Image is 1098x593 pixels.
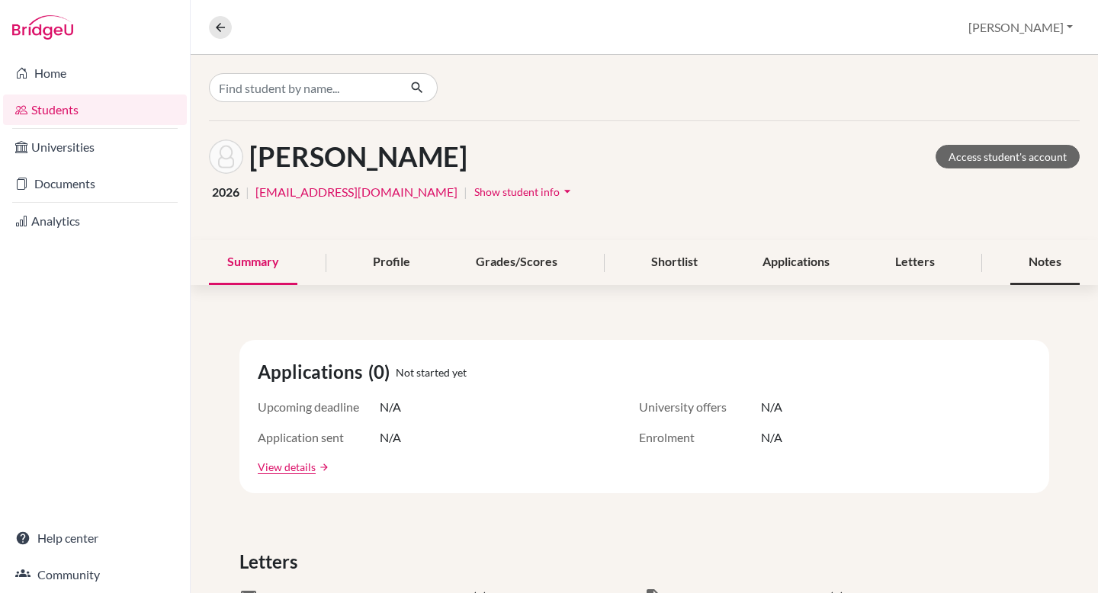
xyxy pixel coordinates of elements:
span: Letters [239,548,303,575]
button: Show student infoarrow_drop_down [474,180,576,204]
div: Summary [209,240,297,285]
span: | [246,183,249,201]
span: N/A [761,428,782,447]
a: Students [3,95,187,125]
a: Help center [3,523,187,553]
span: University offers [639,398,761,416]
a: View details [258,459,316,475]
div: Grades/Scores [457,240,576,285]
div: Shortlist [633,240,716,285]
div: Letters [877,240,953,285]
a: arrow_forward [316,462,329,473]
div: Profile [355,240,429,285]
img: Bridge-U [12,15,73,40]
a: Universities [3,132,187,162]
span: | [464,183,467,201]
i: arrow_drop_down [560,184,575,199]
img: Amelie Berger's avatar [209,139,243,174]
span: Enrolment [639,428,761,447]
span: 2026 [212,183,239,201]
h1: [PERSON_NAME] [249,140,467,173]
input: Find student by name... [209,73,398,102]
a: Documents [3,168,187,199]
a: [EMAIL_ADDRESS][DOMAIN_NAME] [255,183,457,201]
a: Community [3,559,187,590]
span: Application sent [258,428,380,447]
a: Home [3,58,187,88]
a: Access student's account [936,145,1080,168]
span: Applications [258,358,368,386]
button: [PERSON_NAME] [962,13,1080,42]
span: Show student info [474,185,560,198]
span: N/A [761,398,782,416]
a: Analytics [3,206,187,236]
span: Upcoming deadline [258,398,380,416]
div: Applications [744,240,848,285]
span: N/A [380,398,401,416]
div: Notes [1010,240,1080,285]
span: Not started yet [396,364,467,380]
span: (0) [368,358,396,386]
span: N/A [380,428,401,447]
